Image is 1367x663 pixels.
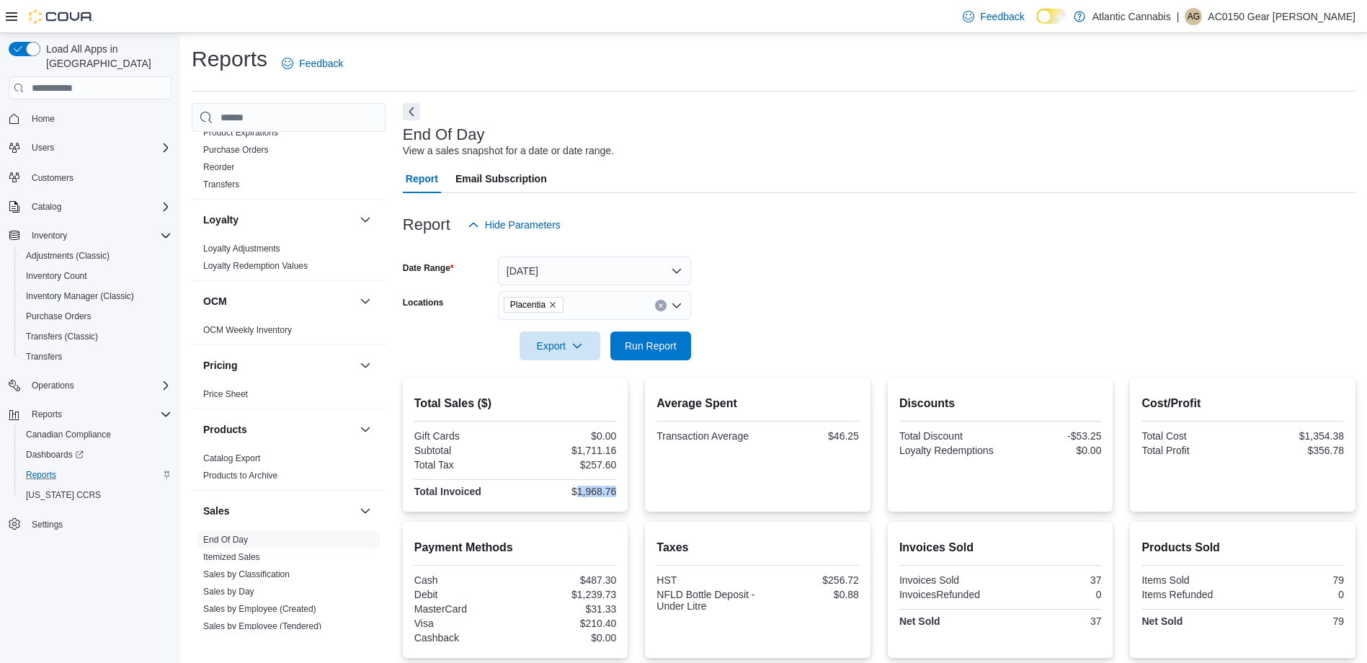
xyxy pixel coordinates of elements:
[357,502,374,520] button: Sales
[20,426,117,443] a: Canadian Compliance
[203,422,354,437] button: Products
[1185,8,1202,25] div: AC0150 Gear Mike
[26,227,172,244] span: Inventory
[20,446,89,463] a: Dashboards
[203,324,292,336] span: OCM Weekly Inventory
[203,470,277,481] span: Products to Archive
[671,300,682,311] button: Open list of options
[203,587,254,597] a: Sales by Day
[414,632,512,644] div: Cashback
[518,459,616,471] div: $257.60
[20,308,97,325] a: Purchase Orders
[26,406,68,423] button: Reports
[761,574,859,586] div: $256.72
[26,429,111,440] span: Canadian Compliance
[403,216,450,233] h3: Report
[1003,430,1101,442] div: -$53.25
[414,445,512,456] div: Subtotal
[203,213,354,227] button: Loyalty
[203,504,230,518] h3: Sales
[656,589,754,612] div: NFLD Bottle Deposit - Under Litre
[1092,8,1171,25] p: Atlantic Cannabis
[20,486,172,504] span: Washington CCRS
[3,514,177,535] button: Settings
[14,246,177,266] button: Adjustments (Classic)
[203,453,260,464] span: Catalog Export
[3,404,177,424] button: Reports
[957,2,1030,31] a: Feedback
[20,446,172,463] span: Dashboards
[203,603,316,615] span: Sales by Employee (Created)
[899,539,1102,556] h2: Invoices Sold
[20,328,172,345] span: Transfers (Classic)
[32,113,55,125] span: Home
[203,179,239,190] a: Transfers
[40,42,172,71] span: Load All Apps in [GEOGRAPHIC_DATA]
[26,290,134,302] span: Inventory Manager (Classic)
[203,569,290,580] span: Sales by Classification
[20,466,172,484] span: Reports
[1208,8,1355,25] p: AC0150 Gear [PERSON_NAME]
[1188,8,1200,25] span: AG
[655,300,667,311] button: Clear input
[203,162,234,172] a: Reorder
[203,621,321,631] a: Sales by Employee (Tendered)
[899,395,1102,412] h2: Discounts
[26,168,172,186] span: Customers
[3,226,177,246] button: Inventory
[403,103,420,120] button: Next
[203,144,269,156] span: Purchase Orders
[1141,395,1344,412] h2: Cost/Profit
[406,164,438,193] span: Report
[203,161,234,173] span: Reorder
[192,450,386,490] div: Products
[1141,574,1239,586] div: Items Sold
[203,244,280,254] a: Loyalty Adjustments
[518,430,616,442] div: $0.00
[1141,539,1344,556] h2: Products Sold
[14,445,177,465] a: Dashboards
[403,143,614,159] div: View a sales snapshot for a date or date range.
[1036,9,1067,24] input: Dark Mode
[357,357,374,374] button: Pricing
[14,465,177,485] button: Reports
[656,395,859,412] h2: Average Spent
[203,620,321,632] span: Sales by Employee (Tendered)
[518,486,616,497] div: $1,968.76
[1003,574,1101,586] div: 37
[656,430,754,442] div: Transaction Average
[485,218,561,232] span: Hide Parameters
[20,288,172,305] span: Inventory Manager (Classic)
[26,489,101,501] span: [US_STATE] CCRS
[414,486,481,497] strong: Total Invoiced
[192,321,386,344] div: OCM
[3,138,177,158] button: Users
[32,142,54,153] span: Users
[20,267,93,285] a: Inventory Count
[26,377,172,394] span: Operations
[414,430,512,442] div: Gift Cards
[203,294,227,308] h3: OCM
[203,388,248,400] span: Price Sheet
[203,213,239,227] h3: Loyalty
[1246,445,1344,456] div: $356.78
[20,426,172,443] span: Canadian Compliance
[403,297,444,308] label: Locations
[899,445,997,456] div: Loyalty Redemptions
[1177,8,1180,25] p: |
[203,128,278,138] a: Product Expirations
[26,139,172,156] span: Users
[20,328,104,345] a: Transfers (Classic)
[26,469,56,481] span: Reports
[26,516,68,533] a: Settings
[203,325,292,335] a: OCM Weekly Inventory
[192,240,386,280] div: Loyalty
[414,603,512,615] div: MasterCard
[203,389,248,399] a: Price Sheet
[26,110,61,128] a: Home
[26,311,92,322] span: Purchase Orders
[498,257,691,285] button: [DATE]
[26,515,172,533] span: Settings
[1246,589,1344,600] div: 0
